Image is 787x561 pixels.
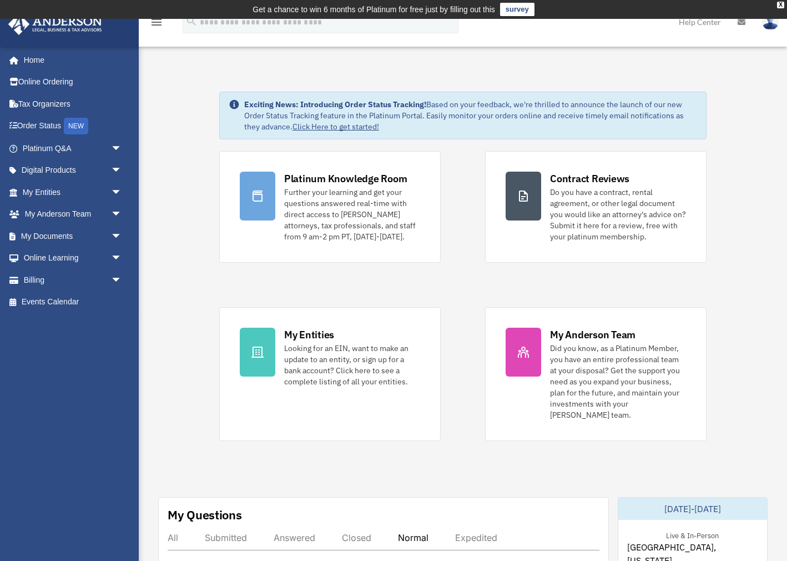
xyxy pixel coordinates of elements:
div: Live & In-Person [657,529,728,540]
a: Click Here to get started! [292,122,379,132]
a: Platinum Knowledge Room Further your learning and get your questions answered real-time with dire... [219,151,441,263]
a: My Entitiesarrow_drop_down [8,181,139,203]
div: Looking for an EIN, want to make an update to an entity, or sign up for a bank account? Click her... [284,343,420,387]
span: arrow_drop_down [111,159,133,182]
div: Closed [342,532,371,543]
span: arrow_drop_down [111,225,133,248]
img: User Pic [762,14,779,30]
img: Anderson Advisors Platinum Portal [5,13,105,35]
a: Events Calendar [8,291,139,313]
div: [DATE]-[DATE] [618,498,768,520]
a: My Entities Looking for an EIN, want to make an update to an entity, or sign up for a bank accoun... [219,307,441,441]
a: Billingarrow_drop_down [8,269,139,291]
a: Order StatusNEW [8,115,139,138]
a: Contract Reviews Do you have a contract, rental agreement, or other legal document you would like... [485,151,707,263]
a: Home [8,49,133,71]
div: Expedited [455,532,497,543]
a: My Anderson Teamarrow_drop_down [8,203,139,226]
div: Did you know, as a Platinum Member, you have an entire professional team at your disposal? Get th... [550,343,686,420]
a: Online Ordering [8,71,139,93]
strong: Exciting News: Introducing Order Status Tracking! [244,99,426,109]
div: My Anderson Team [550,328,635,342]
div: Get a chance to win 6 months of Platinum for free just by filling out this [253,3,495,16]
span: arrow_drop_down [111,247,133,270]
a: Tax Organizers [8,93,139,115]
div: Normal [398,532,428,543]
a: My Anderson Team Did you know, as a Platinum Member, you have an entire professional team at your... [485,307,707,441]
div: My Entities [284,328,334,342]
div: Contract Reviews [550,172,629,186]
i: search [185,15,198,27]
span: arrow_drop_down [111,181,133,204]
div: Further your learning and get your questions answered real-time with direct access to [PERSON_NAM... [284,187,420,242]
div: All [168,532,178,543]
a: Platinum Q&Aarrow_drop_down [8,137,139,159]
div: Answered [274,532,315,543]
span: arrow_drop_down [111,269,133,292]
div: NEW [64,118,88,134]
div: close [777,2,784,8]
a: menu [150,19,163,29]
span: arrow_drop_down [111,137,133,160]
div: Based on your feedback, we're thrilled to announce the launch of our new Order Status Tracking fe... [244,99,697,132]
span: arrow_drop_down [111,203,133,226]
a: My Documentsarrow_drop_down [8,225,139,247]
div: Platinum Knowledge Room [284,172,407,186]
div: My Questions [168,507,242,523]
div: Do you have a contract, rental agreement, or other legal document you would like an attorney's ad... [550,187,686,242]
a: survey [500,3,534,16]
a: Online Learningarrow_drop_down [8,247,139,269]
div: Submitted [205,532,247,543]
a: Digital Productsarrow_drop_down [8,159,139,182]
i: menu [150,16,163,29]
